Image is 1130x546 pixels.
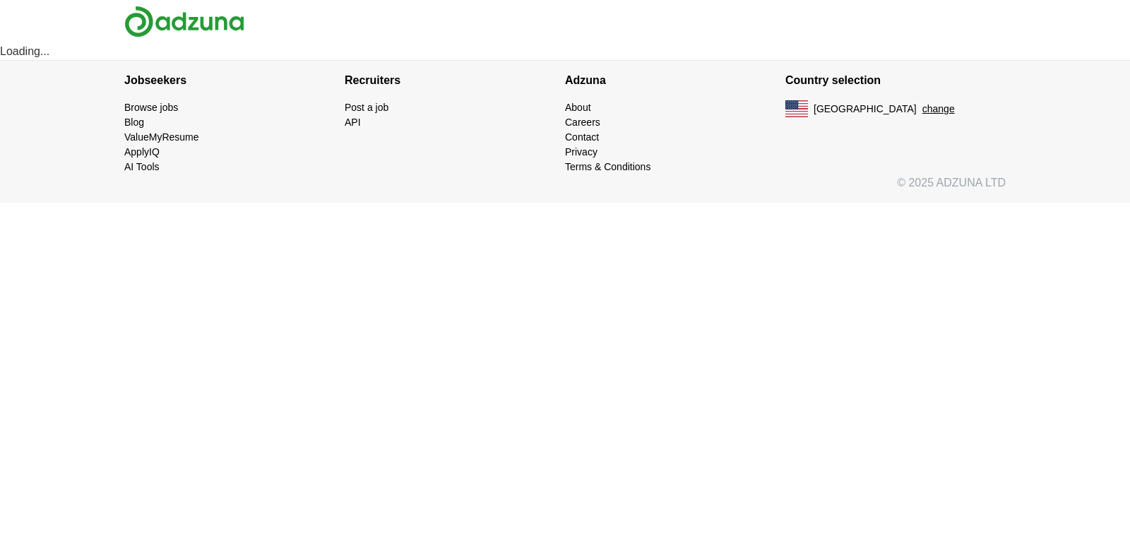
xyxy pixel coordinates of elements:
[922,102,955,117] button: change
[565,146,597,158] a: Privacy
[113,174,1017,203] div: © 2025 ADZUNA LTD
[785,61,1006,100] h4: Country selection
[814,102,917,117] span: [GEOGRAPHIC_DATA]
[785,100,808,117] img: US flag
[345,117,361,128] a: API
[124,6,244,37] img: Adzuna logo
[565,161,650,172] a: Terms & Conditions
[124,146,160,158] a: ApplyIQ
[124,131,199,143] a: ValueMyResume
[565,131,599,143] a: Contact
[124,117,144,128] a: Blog
[124,161,160,172] a: AI Tools
[565,102,591,113] a: About
[565,117,600,128] a: Careers
[345,102,388,113] a: Post a job
[124,102,178,113] a: Browse jobs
